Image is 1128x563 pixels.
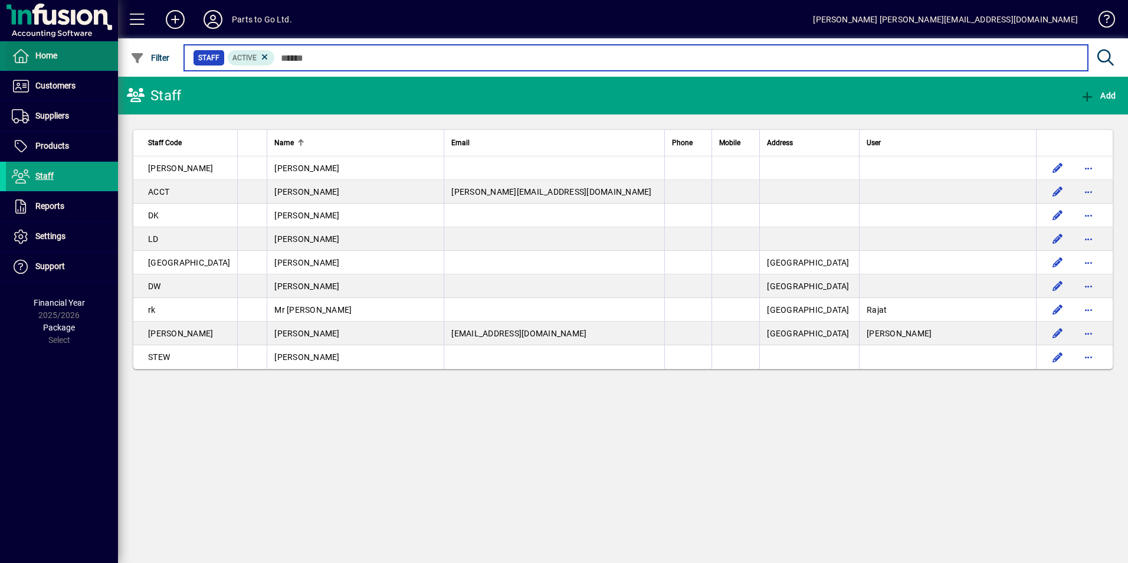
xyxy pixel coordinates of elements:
span: Rajat [867,305,887,315]
div: [PERSON_NAME] [PERSON_NAME][EMAIL_ADDRESS][DOMAIN_NAME] [813,10,1078,29]
span: Settings [35,231,65,241]
span: Phone [672,136,693,149]
span: Financial Year [34,298,85,307]
button: Add [156,9,194,30]
td: [GEOGRAPHIC_DATA] [759,322,859,345]
span: Staff Code [148,136,182,149]
div: Staff [127,86,181,105]
button: More options [1079,348,1098,366]
span: [PERSON_NAME] [274,234,339,244]
a: Support [6,252,118,281]
button: Add [1077,85,1119,106]
span: Package [43,323,75,332]
span: DW [148,281,161,291]
div: Mobile [719,136,752,149]
span: Reports [35,201,64,211]
span: Suppliers [35,111,69,120]
span: Address [767,136,793,149]
span: Filter [130,53,170,63]
span: Mr [PERSON_NAME] [274,305,352,315]
button: More options [1079,206,1098,225]
span: ACCT [148,187,169,197]
button: Profile [194,9,232,30]
a: Suppliers [6,102,118,131]
button: More options [1079,159,1098,178]
span: Home [35,51,57,60]
span: LD [148,234,159,244]
a: Home [6,41,118,71]
span: Products [35,141,69,150]
button: More options [1079,277,1098,296]
span: [PERSON_NAME] [867,329,932,338]
span: [GEOGRAPHIC_DATA] [148,258,230,267]
span: DK [148,211,159,220]
span: Email [451,136,470,149]
button: More options [1079,182,1098,201]
div: Email [451,136,657,149]
div: Staff Code [148,136,230,149]
button: Edit [1048,182,1067,201]
span: Staff [35,171,54,181]
td: [GEOGRAPHIC_DATA] [759,298,859,322]
span: rk [148,305,156,315]
span: [PERSON_NAME] [274,187,339,197]
span: Add [1080,91,1116,100]
span: [EMAIL_ADDRESS][DOMAIN_NAME] [451,329,586,338]
div: Name [274,136,437,149]
a: Knowledge Base [1090,2,1113,41]
td: [GEOGRAPHIC_DATA] [759,274,859,298]
button: More options [1079,253,1098,272]
span: [PERSON_NAME] [274,281,339,291]
button: Edit [1048,300,1067,319]
span: [PERSON_NAME] [148,163,213,173]
button: More options [1079,300,1098,319]
button: Edit [1048,253,1067,272]
span: Mobile [719,136,740,149]
button: Edit [1048,324,1067,343]
span: [PERSON_NAME] [274,329,339,338]
a: Reports [6,192,118,221]
div: Phone [672,136,704,149]
span: STEW [148,352,170,362]
span: [PERSON_NAME] [148,329,213,338]
a: Customers [6,71,118,101]
button: Edit [1048,348,1067,366]
button: More options [1079,230,1098,248]
div: Parts to Go Ltd. [232,10,292,29]
button: Edit [1048,277,1067,296]
a: Products [6,132,118,161]
mat-chip: Activation Status: Active [228,50,275,66]
span: [PERSON_NAME] [274,352,339,362]
button: Edit [1048,206,1067,225]
span: Active [232,54,257,62]
span: User [867,136,881,149]
span: [PERSON_NAME] [274,211,339,220]
span: [PERSON_NAME] [274,163,339,173]
div: User [867,136,1029,149]
a: Settings [6,222,118,251]
span: Customers [35,81,76,90]
span: [PERSON_NAME][EMAIL_ADDRESS][DOMAIN_NAME] [451,187,651,197]
button: Edit [1048,230,1067,248]
button: Filter [127,47,173,68]
span: Support [35,261,65,271]
span: Name [274,136,294,149]
span: [PERSON_NAME] [274,258,339,267]
td: [GEOGRAPHIC_DATA] [759,251,859,274]
button: More options [1079,324,1098,343]
span: Staff [198,52,219,64]
button: Edit [1048,159,1067,178]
